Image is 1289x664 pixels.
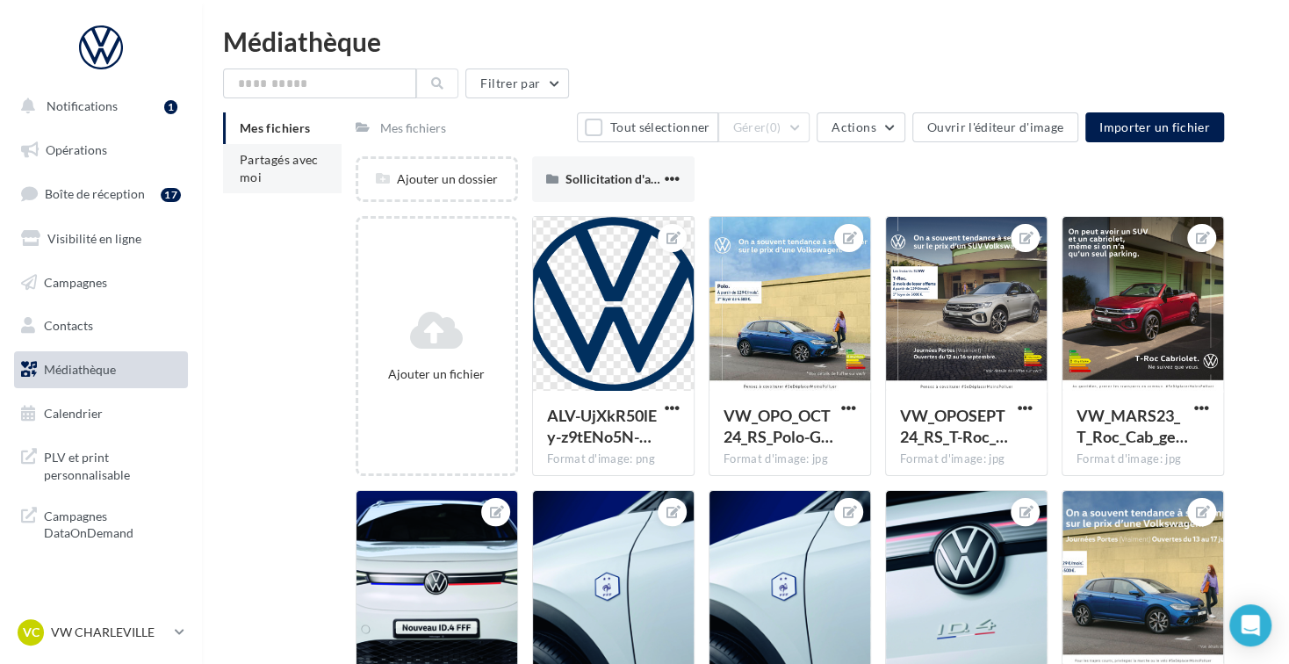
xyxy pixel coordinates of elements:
[11,438,191,490] a: PLV et print personnalisable
[11,220,191,257] a: Visibilité en ligne
[380,119,446,137] div: Mes fichiers
[240,152,319,184] span: Partagés avec moi
[45,186,145,201] span: Boîte de réception
[547,406,657,446] span: ALV-UjXkR50lEy-z9tENo5N-poBibF_vTY-Bh2cLCReF6d7-CkHw0359
[11,351,191,388] a: Médiathèque
[11,132,191,169] a: Opérations
[44,504,181,542] span: Campagnes DataOnDemand
[51,624,168,641] p: VW CHARLEVILLE
[47,231,141,246] span: Visibilité en ligne
[11,497,191,549] a: Campagnes DataOnDemand
[11,175,191,213] a: Boîte de réception17
[11,88,184,125] button: Notifications 1
[164,100,177,114] div: 1
[14,616,188,649] a: VC VW CHARLEVILLE
[161,188,181,202] div: 17
[577,112,717,142] button: Tout sélectionner
[1085,112,1224,142] button: Importer un fichier
[1099,119,1210,134] span: Importer un fichier
[832,119,875,134] span: Actions
[1229,604,1271,646] div: Open Intercom Messenger
[900,451,1033,467] div: Format d'image: jpg
[724,451,856,467] div: Format d'image: jpg
[547,451,680,467] div: Format d'image: png
[240,120,310,135] span: Mes fichiers
[565,171,666,186] span: Sollicitation d'avis
[1077,451,1209,467] div: Format d'image: jpg
[11,307,191,344] a: Contacts
[44,274,107,289] span: Campagnes
[912,112,1078,142] button: Ouvrir l'éditeur d'image
[766,120,781,134] span: (0)
[724,406,833,446] span: VW_OPO_OCT24_RS_Polo-GMB
[223,28,1268,54] div: Médiathèque
[44,445,181,483] span: PLV et print personnalisable
[11,395,191,432] a: Calendrier
[358,170,515,188] div: Ajouter un dossier
[46,142,107,157] span: Opérations
[900,406,1008,446] span: VW_OPOSEPT24_RS_T-Roc_CARRE_PO
[1077,406,1188,446] span: VW_MARS23_T_Roc_Cab_generik_carre
[465,69,569,98] button: Filtrer par
[817,112,904,142] button: Actions
[44,318,93,333] span: Contacts
[44,362,116,377] span: Médiathèque
[23,624,40,641] span: VC
[47,98,118,113] span: Notifications
[718,112,810,142] button: Gérer(0)
[11,264,191,301] a: Campagnes
[44,406,103,421] span: Calendrier
[365,365,508,383] div: Ajouter un fichier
